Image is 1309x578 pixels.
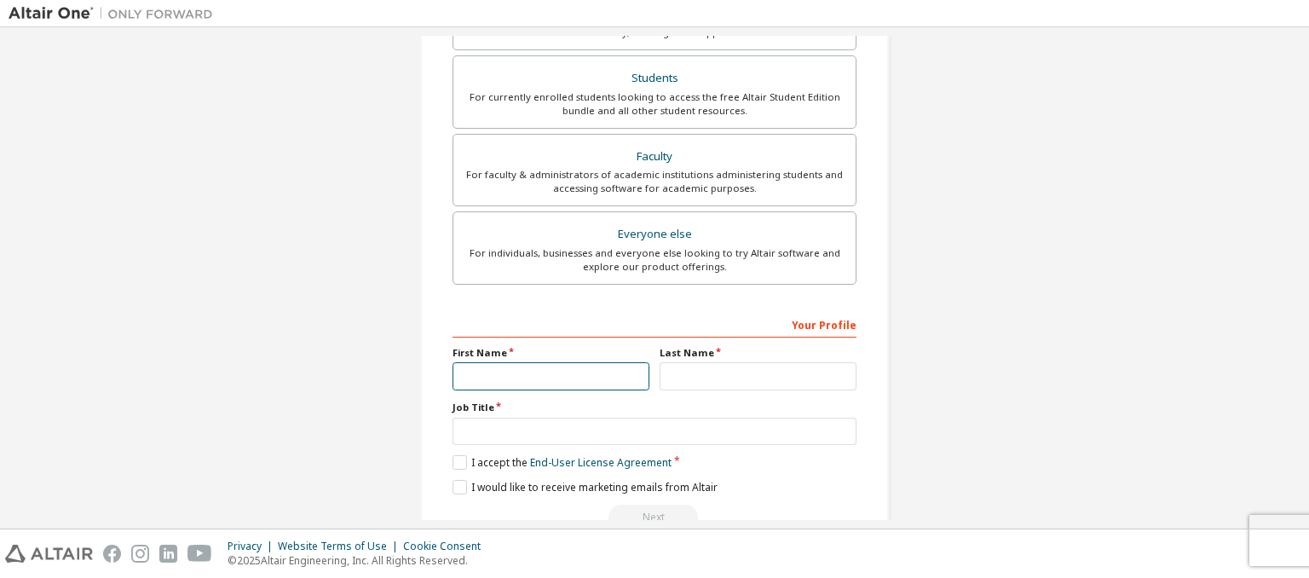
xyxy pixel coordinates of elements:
div: For individuals, businesses and everyone else looking to try Altair software and explore our prod... [464,246,845,274]
label: I would like to receive marketing emails from Altair [453,480,718,494]
div: Privacy [228,540,278,553]
img: Altair One [9,5,222,22]
div: Students [464,66,845,90]
img: altair_logo.svg [5,545,93,563]
div: Cookie Consent [403,540,491,553]
img: linkedin.svg [159,545,177,563]
label: Job Title [453,401,856,414]
div: For faculty & administrators of academic institutions administering students and accessing softwa... [464,168,845,195]
label: I accept the [453,455,672,470]
img: facebook.svg [103,545,121,563]
p: © 2025 Altair Engineering, Inc. All Rights Reserved. [228,553,491,568]
div: For currently enrolled students looking to access the free Altair Student Edition bundle and all ... [464,90,845,118]
img: youtube.svg [187,545,212,563]
label: Last Name [660,346,856,360]
img: instagram.svg [131,545,149,563]
div: Everyone else [464,223,845,246]
label: First Name [453,346,649,360]
div: Website Terms of Use [278,540,403,553]
div: Faculty [464,145,845,169]
div: Your Profile [453,310,856,338]
div: Read and acccept EULA to continue [453,505,856,530]
a: End-User License Agreement [530,455,672,470]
